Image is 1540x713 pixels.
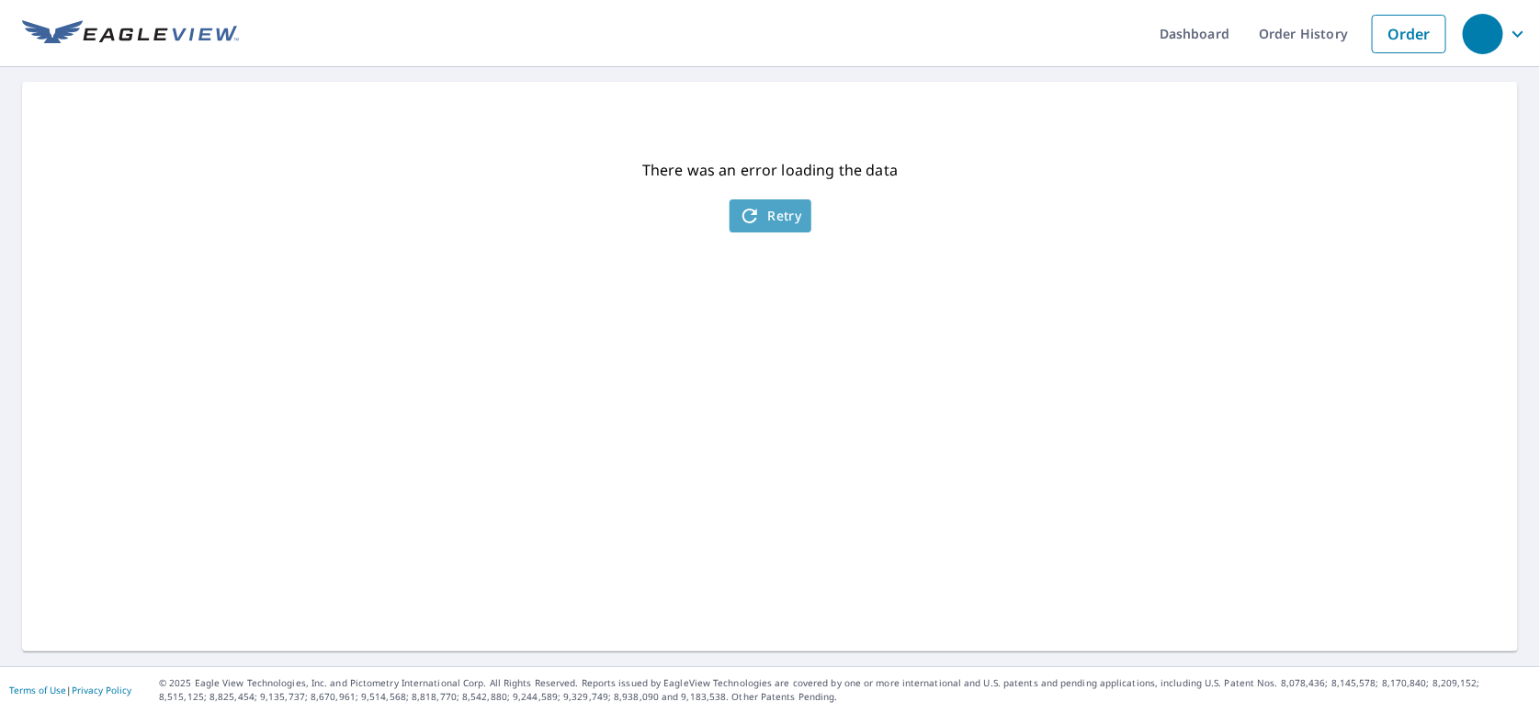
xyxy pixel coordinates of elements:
a: Privacy Policy [72,684,131,696]
a: Order [1372,15,1446,53]
img: EV Logo [22,20,239,48]
button: Retry [730,199,811,232]
p: | [9,685,131,696]
p: © 2025 Eagle View Technologies, Inc. and Pictometry International Corp. All Rights Reserved. Repo... [159,676,1531,704]
a: Terms of Use [9,684,66,696]
p: There was an error loading the data [642,159,898,181]
span: Retry [739,205,802,227]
